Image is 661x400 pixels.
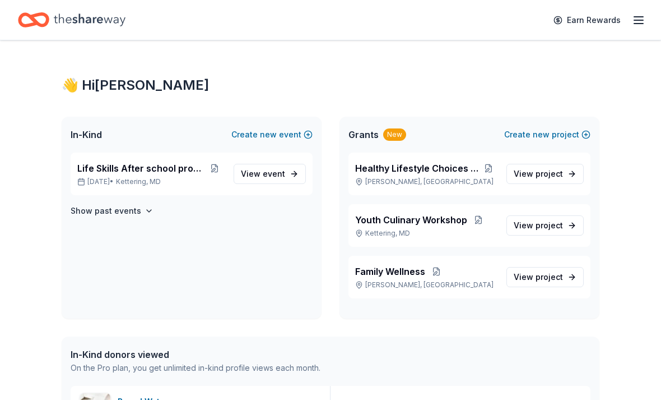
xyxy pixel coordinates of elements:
span: project [536,220,563,230]
button: Show past events [71,204,153,218]
span: Kettering, MD [116,177,161,186]
a: View project [506,267,584,287]
button: Createnewevent [231,128,313,141]
p: [PERSON_NAME], [GEOGRAPHIC_DATA] [355,281,497,289]
span: Youth Culinary Workshop [355,213,467,227]
span: In-Kind [71,128,102,141]
span: View [241,167,285,181]
div: New [383,128,406,141]
div: In-Kind donors viewed [71,348,320,361]
span: View [514,167,563,181]
span: View [514,270,563,284]
span: project [536,272,563,282]
span: project [536,169,563,178]
span: new [533,128,550,141]
p: [PERSON_NAME], [GEOGRAPHIC_DATA] [355,177,497,186]
button: Createnewproject [504,128,590,141]
a: View event [234,164,306,184]
div: 👋 Hi [PERSON_NAME] [62,76,599,94]
a: Home [18,7,125,33]
a: View project [506,215,584,236]
span: Life Skills After school program [77,162,204,175]
span: Healthy Lifestyle Choices Initiative [355,162,480,175]
span: View [514,219,563,232]
span: new [260,128,277,141]
div: On the Pro plan, you get unlimited in-kind profile views each month. [71,361,320,375]
a: Earn Rewards [547,10,627,30]
span: Family Wellness [355,265,425,278]
span: event [263,169,285,178]
p: Kettering, MD [355,229,497,238]
p: [DATE] • [77,177,225,186]
a: View project [506,164,584,184]
span: Grants [348,128,379,141]
h4: Show past events [71,204,141,218]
